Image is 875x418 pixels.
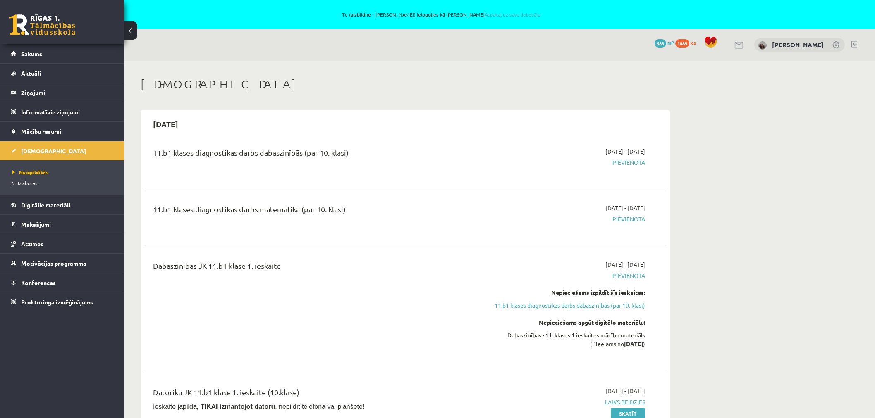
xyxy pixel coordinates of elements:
span: mP [667,39,674,46]
div: 11.b1 klases diagnostikas darbs matemātikā (par 10. klasi) [153,204,477,219]
span: Izlabotās [12,180,37,186]
strong: [DATE] [624,340,643,347]
div: Datorika JK 11.b1 klase 1. ieskaite (10.klase) [153,387,477,402]
a: Motivācijas programma [11,254,114,273]
span: Tu (aizbildne - [PERSON_NAME]) ielogojies kā [PERSON_NAME] [95,12,787,17]
a: Sākums [11,44,114,63]
legend: Ziņojumi [21,83,114,102]
a: Digitālie materiāli [11,195,114,214]
span: 1089 [675,39,689,47]
span: [DATE] - [DATE] [605,147,645,156]
div: Dabaszinības - 11. klases 1.ieskaites mācību materiāls (Pieejams no ) [489,331,645,348]
a: 683 mP [655,39,674,46]
a: Atzīmes [11,234,114,253]
a: Mācību resursi [11,122,114,141]
span: [DEMOGRAPHIC_DATA] [21,147,86,154]
img: Laura Bitina [758,41,767,50]
span: Pievienota [489,271,645,280]
span: Sākums [21,50,42,57]
a: 11.b1 klases diagnostikas darbs dabaszinībās (par 10. klasi) [489,301,645,310]
h2: [DATE] [145,114,186,134]
span: Pievienota [489,158,645,167]
a: Neizpildītās [12,169,116,176]
a: Proktoringa izmēģinājums [11,292,114,311]
span: Digitālie materiāli [21,201,70,209]
span: xp [691,39,696,46]
span: Proktoringa izmēģinājums [21,298,93,306]
a: [PERSON_NAME] [772,40,824,49]
a: Aktuāli [11,64,114,83]
span: Neizpildītās [12,169,48,176]
h1: [DEMOGRAPHIC_DATA] [141,77,670,91]
span: Pievienota [489,215,645,223]
span: Konferences [21,279,56,286]
a: Informatīvie ziņojumi [11,102,114,121]
div: Nepieciešams izpildīt šīs ieskaites: [489,288,645,297]
a: 1089 xp [675,39,700,46]
div: Nepieciešams apgūt digitālo materiālu: [489,318,645,327]
span: Motivācijas programma [21,259,86,267]
a: [DEMOGRAPHIC_DATA] [11,141,114,160]
span: Aktuāli [21,69,41,77]
a: Izlabotās [12,179,116,187]
span: [DATE] - [DATE] [605,204,645,212]
span: [DATE] - [DATE] [605,260,645,269]
span: Laiks beidzies [489,398,645,406]
b: , TIKAI izmantojot datoru [197,403,275,410]
span: Ieskaite jāpilda , nepildīt telefonā vai planšetē! [153,403,364,410]
legend: Maksājumi [21,215,114,234]
a: Konferences [11,273,114,292]
a: Rīgas 1. Tālmācības vidusskola [9,14,75,35]
span: [DATE] - [DATE] [605,387,645,395]
div: Dabaszinības JK 11.b1 klase 1. ieskaite [153,260,477,275]
span: Atzīmes [21,240,43,247]
legend: Informatīvie ziņojumi [21,102,114,121]
a: Ziņojumi [11,83,114,102]
a: Atpakaļ uz savu lietotāju [485,11,540,18]
a: Maksājumi [11,215,114,234]
span: 683 [655,39,666,47]
span: Mācību resursi [21,128,61,135]
div: 11.b1 klases diagnostikas darbs dabaszinībās (par 10. klasi) [153,147,477,162]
